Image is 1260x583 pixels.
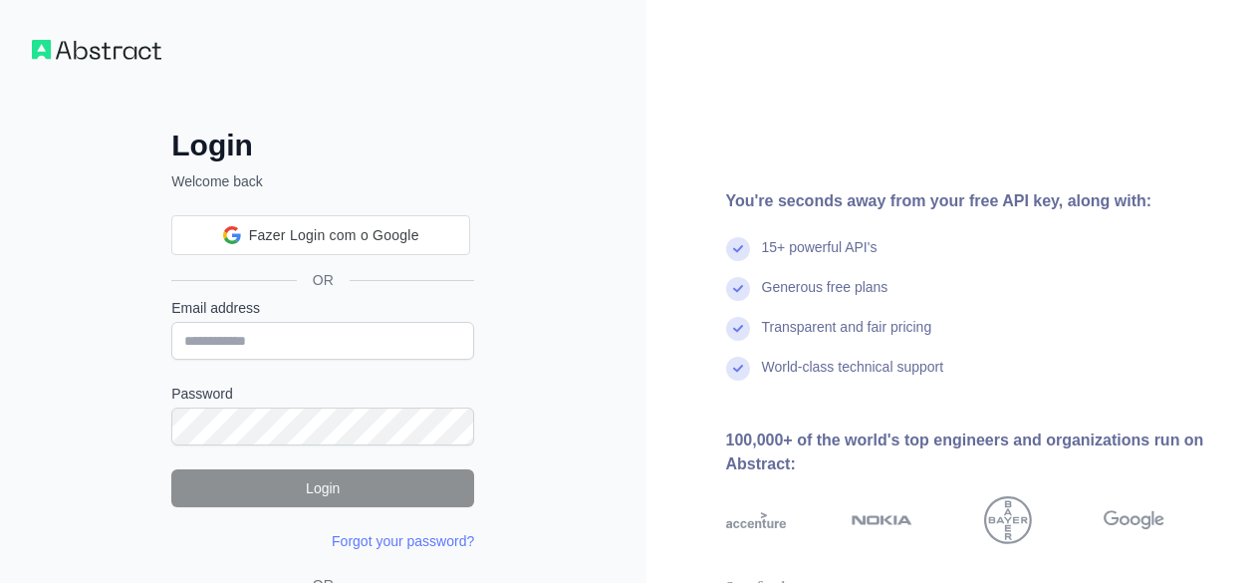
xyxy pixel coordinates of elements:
[984,496,1032,544] img: bayer
[297,270,350,290] span: OR
[726,496,787,544] img: accenture
[852,496,912,544] img: nokia
[171,171,474,191] p: Welcome back
[32,40,161,60] img: Workflow
[762,277,888,317] div: Generous free plans
[171,128,474,163] h2: Login
[726,357,750,381] img: check mark
[762,317,932,357] div: Transparent and fair pricing
[171,215,470,255] div: Fazer Login com o Google
[726,317,750,341] img: check mark
[171,469,474,507] button: Login
[332,533,474,549] a: Forgot your password?
[171,384,474,404] label: Password
[726,277,750,301] img: check mark
[249,225,419,246] span: Fazer Login com o Google
[171,298,474,318] label: Email address
[762,237,878,277] div: 15+ powerful API's
[1104,496,1164,544] img: google
[726,429,1229,476] div: 100,000+ of the world's top engineers and organizations run on Abstract:
[726,189,1229,213] div: You're seconds away from your free API key, along with:
[762,357,944,397] div: World-class technical support
[726,237,750,261] img: check mark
